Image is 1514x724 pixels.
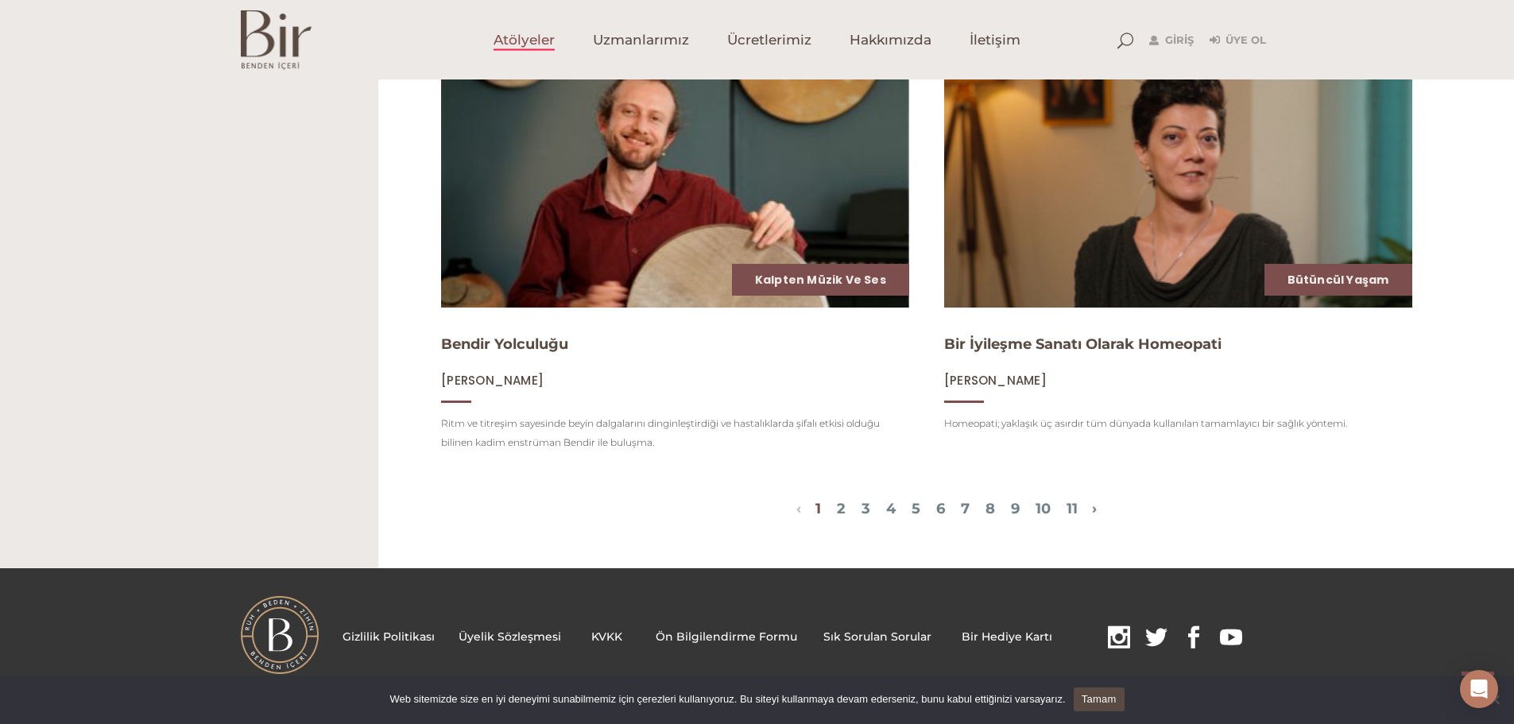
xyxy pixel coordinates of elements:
[389,691,1065,707] span: Web sitemizde size en iyi deneyimi sunabilmemiz için çerezleri kullanıyoruz. Bu siteyi kullanmaya...
[241,596,319,674] img: BI%CC%87R-LOGO.png
[944,372,1047,389] span: [PERSON_NAME]
[1092,500,1097,517] a: Bir Sonraki Sayfa
[823,629,931,644] a: Sık Sorulan Sorular
[796,500,801,517] a: Bir Önceki Sayfa
[944,373,1047,388] a: [PERSON_NAME]
[343,629,435,644] a: Gizlilik Politikası
[912,500,920,517] a: 5
[1067,500,1078,517] a: 11
[1287,272,1389,288] a: Bütüncül Yaşam
[886,500,896,517] a: 4
[441,335,568,353] a: Bendir Yolculuğu
[494,31,555,49] span: Atölyeler
[1036,500,1051,517] a: 10
[591,629,622,644] a: KVKK
[944,335,1222,353] a: Bir İyileşme Sanatı Olarak Homeopati
[593,31,689,49] span: Uzmanlarımız
[343,625,1254,650] p: .
[936,500,945,517] a: 6
[459,629,561,644] a: Üyelik Sözleşmesi
[944,414,1412,433] p: Homeopati; yaklaşık üç asırdır tüm dünyada kullanılan tamamlayıcı bir sağlık yöntemi.
[1011,500,1020,517] a: 9
[1210,31,1266,50] a: Üye Ol
[1074,687,1125,711] a: Tamam
[727,31,811,49] span: Ücretlerimiz
[441,414,909,452] p: Ritm ve titreşim sayesinde beyin dalgalarını dinginleştirdiği ve hastalıklarda şifalı etkisi oldu...
[1149,31,1194,50] a: Giriş
[862,500,870,517] a: 3
[961,500,970,517] a: 7
[962,629,1052,644] a: Bir Hediye Kartı
[656,629,797,644] a: Ön Bilgilendirme Formu
[755,272,886,288] a: Kalpten Müzik ve Ses
[441,372,544,389] span: [PERSON_NAME]
[970,31,1020,49] span: İletişim
[837,500,846,517] a: 2
[815,500,821,517] a: 1
[850,31,931,49] span: Hakkımızda
[441,373,544,388] a: [PERSON_NAME]
[985,500,995,517] a: 8
[1460,670,1498,708] div: Open Intercom Messenger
